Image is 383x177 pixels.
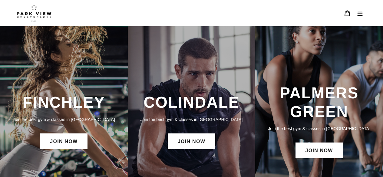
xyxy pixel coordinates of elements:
[134,93,249,112] h3: COLINDALE
[168,133,215,149] a: JOIN NOW: Colindale Membership
[40,133,87,149] a: JOIN NOW: Finchley Membership
[261,125,377,132] p: Join the best gym & classes in [GEOGRAPHIC_DATA]
[17,5,51,21] img: Park view health clubs is a gym near you.
[354,7,366,20] button: Menu
[296,143,343,158] a: JOIN NOW: Palmers Green Membership
[134,116,249,123] p: Join the best gym & classes in [GEOGRAPHIC_DATA]
[6,116,122,123] p: Join the best gym & classes in [GEOGRAPHIC_DATA]
[261,84,377,121] h3: PALMERS GREEN
[6,93,122,112] h3: FINCHLEY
